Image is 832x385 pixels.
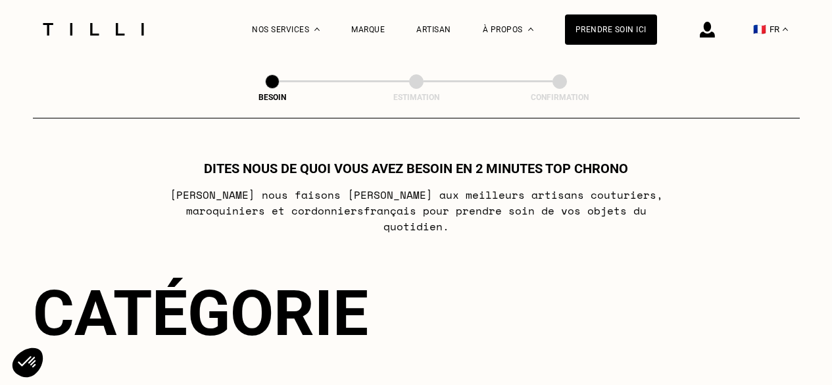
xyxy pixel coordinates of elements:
[351,93,482,102] div: Estimation
[416,25,451,34] a: Artisan
[207,93,338,102] div: Besoin
[351,25,385,34] a: Marque
[38,23,149,36] img: Logo du service de couturière Tilli
[528,28,533,31] img: Menu déroulant à propos
[494,93,625,102] div: Confirmation
[783,28,788,31] img: menu déroulant
[155,187,677,234] p: [PERSON_NAME] nous faisons [PERSON_NAME] aux meilleurs artisans couturiers , maroquiniers et cord...
[753,23,766,36] span: 🇫🇷
[700,22,715,38] img: icône connexion
[314,28,320,31] img: Menu déroulant
[204,161,628,176] h1: Dites nous de quoi vous avez besoin en 2 minutes top chrono
[33,276,800,350] div: Catégorie
[565,14,657,45] a: Prendre soin ici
